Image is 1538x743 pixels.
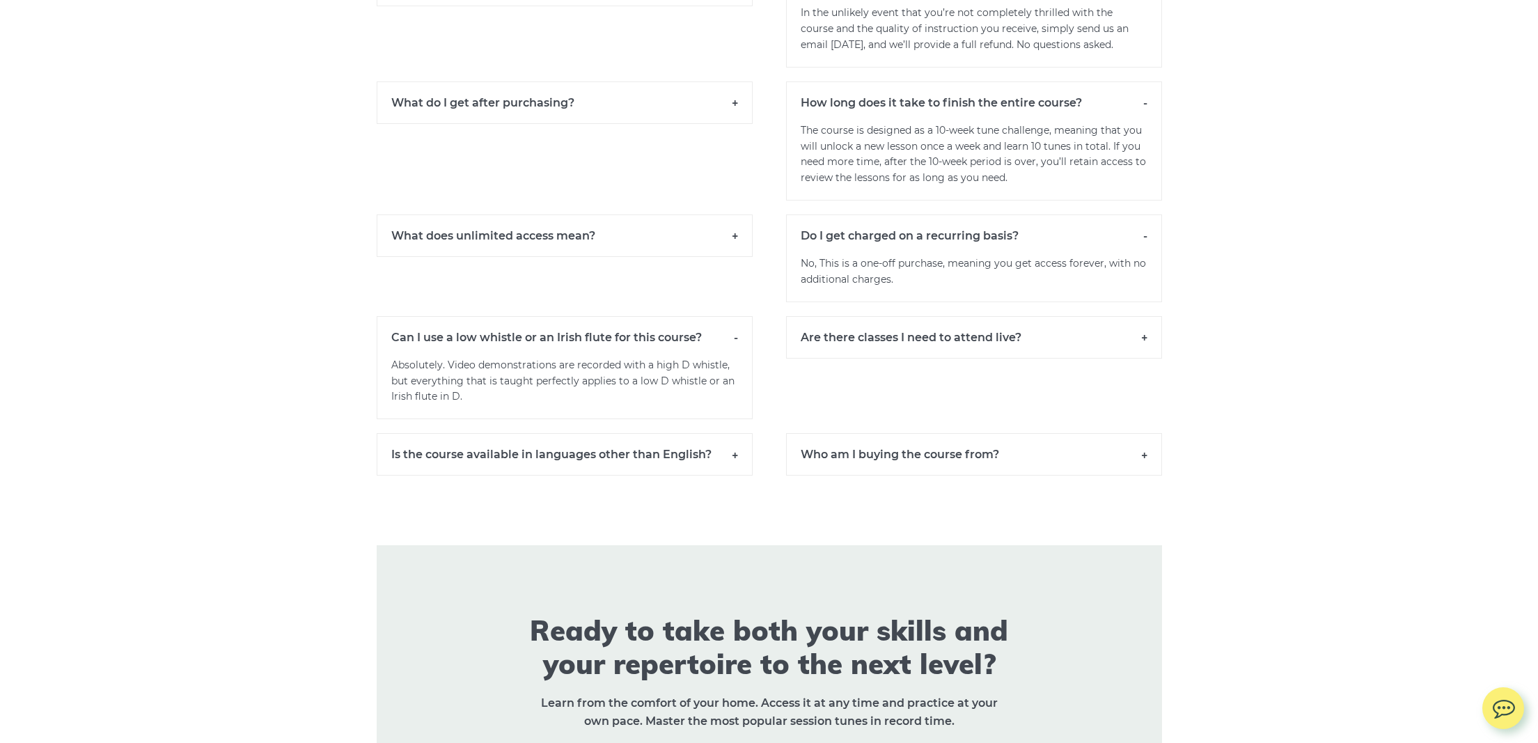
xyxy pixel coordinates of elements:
p: No, This is a one-off purchase, meaning you get access forever, with no additional charges. [786,256,1162,302]
h6: Who am I buying the course from? [786,433,1162,476]
h2: Ready to take both your skills and your repertoire to the next level? [515,613,1023,680]
img: chat.svg [1482,687,1524,723]
h6: Can I use a low whistle or an Irish flute for this course? [377,316,753,358]
h6: How long does it take to finish the entire course? [786,81,1162,123]
h6: Are there classes I need to attend live? [786,316,1162,359]
p: Absolutely. Video demonstrations are recorded with a high D whistle, but everything that is taugh... [377,357,753,419]
h6: Is the course available in languages other than English? [377,433,753,476]
p: The course is designed as a 10-week tune challenge, meaning that you will unlock a new lesson onc... [786,123,1162,201]
h6: Do I get charged on a recurring basis? [786,214,1162,256]
h6: What do I get after purchasing? [377,81,753,124]
strong: Learn from the comfort of your home. Access it at any time and practice at your own pace. Master ... [541,696,998,728]
p: In the unlikely event that you’re not completely thrilled with the course and the quality of inst... [786,5,1162,67]
h6: What does unlimited access mean? [377,214,753,257]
